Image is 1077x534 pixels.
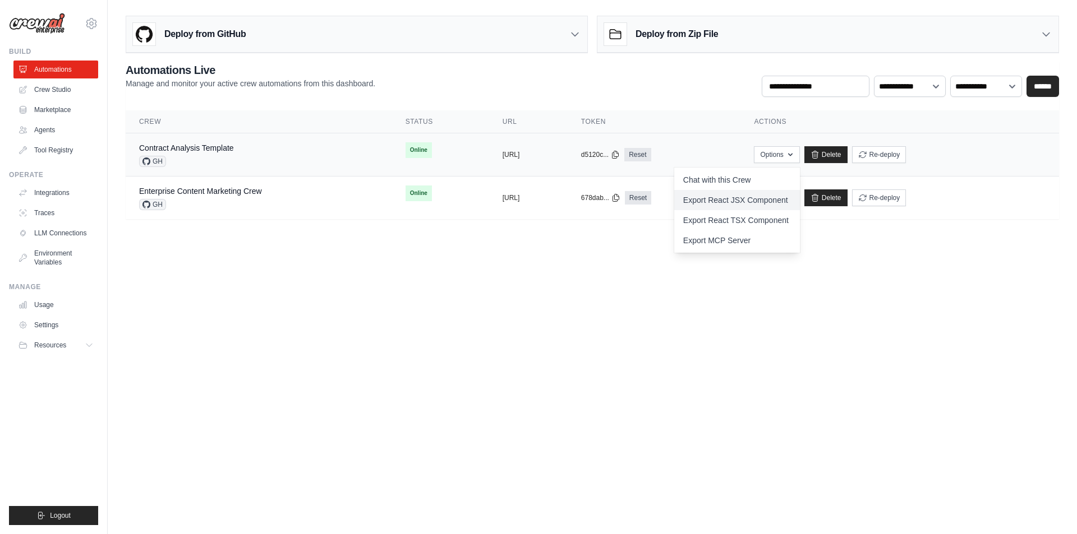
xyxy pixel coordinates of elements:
[139,199,166,210] span: GH
[13,101,98,119] a: Marketplace
[754,146,799,163] button: Options
[13,224,98,242] a: LLM Connections
[581,193,620,202] button: 678dab...
[133,23,155,45] img: GitHub Logo
[625,191,651,205] a: Reset
[804,146,848,163] a: Delete
[50,511,71,520] span: Logout
[392,110,489,133] th: Status
[13,61,98,78] a: Automations
[126,62,375,78] h2: Automations Live
[581,150,620,159] button: d5120c...
[139,143,234,152] a: Contract Analysis Template
[624,148,651,161] a: Reset
[13,141,98,159] a: Tool Registry
[804,189,848,206] a: Delete
[13,316,98,334] a: Settings
[406,185,432,201] span: Online
[674,170,800,190] a: Chat with this Crew
[636,27,718,41] h3: Deploy from Zip File
[674,210,800,230] a: Export React TSX Component
[13,204,98,222] a: Traces
[489,110,568,133] th: URL
[406,142,432,158] span: Online
[852,189,906,206] button: Re-deploy
[9,170,98,179] div: Operate
[126,78,375,89] p: Manage and monitor your active crew automations from this dashboard.
[568,110,741,133] th: Token
[164,27,246,41] h3: Deploy from GitHub
[9,506,98,525] button: Logout
[9,13,65,34] img: Logo
[9,47,98,56] div: Build
[674,190,800,210] a: Export React JSX Component
[139,156,166,167] span: GH
[13,296,98,314] a: Usage
[13,184,98,202] a: Integrations
[13,81,98,99] a: Crew Studio
[674,230,800,250] a: Export MCP Server
[9,282,98,291] div: Manage
[126,110,392,133] th: Crew
[13,244,98,271] a: Environment Variables
[34,341,66,350] span: Resources
[13,121,98,139] a: Agents
[13,336,98,354] button: Resources
[852,146,906,163] button: Re-deploy
[1021,480,1077,534] iframe: Chat Widget
[139,187,262,196] a: Enterprise Content Marketing Crew
[740,110,1059,133] th: Actions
